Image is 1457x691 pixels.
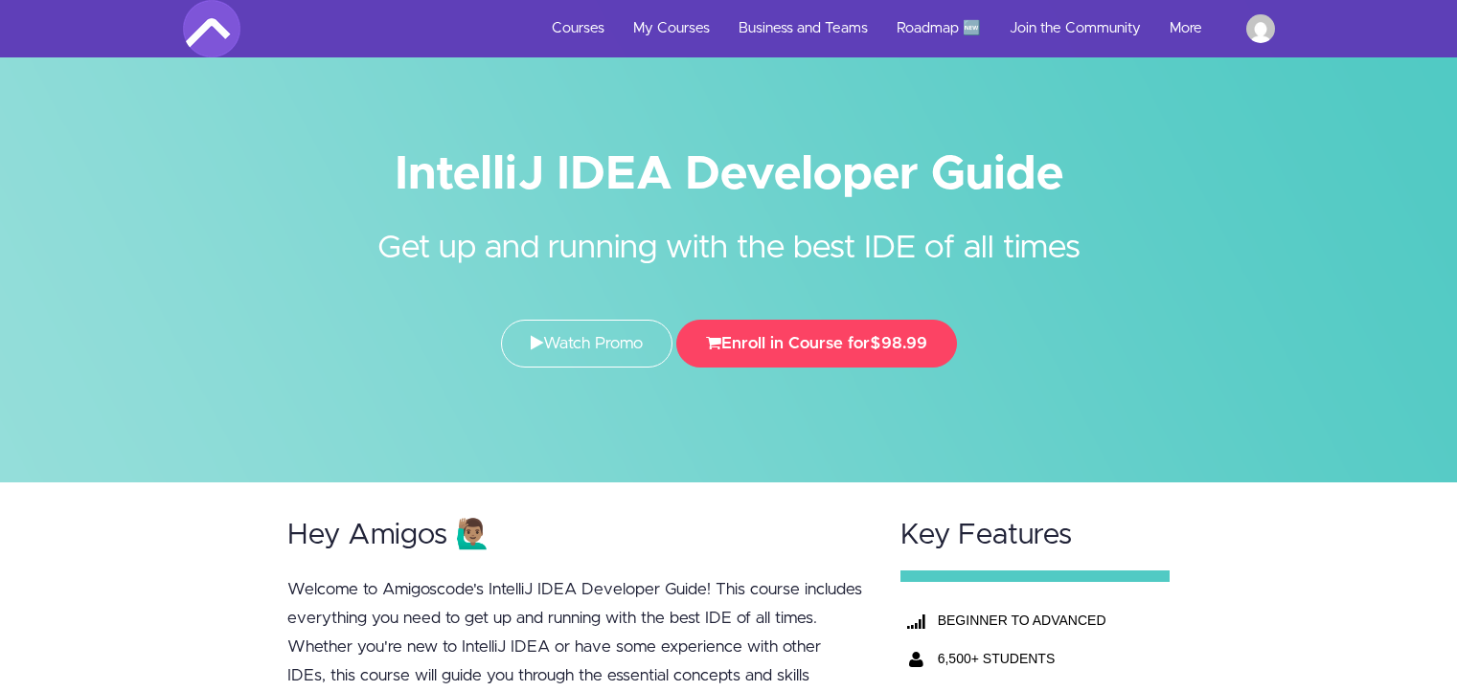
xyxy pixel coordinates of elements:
[183,153,1275,196] h1: IntelliJ IDEA Developer Guide
[900,520,1171,551] h2: Key Features
[501,320,672,368] a: Watch Promo
[933,639,1140,678] th: 6,500+ STUDENTS
[870,335,927,351] span: $98.99
[933,601,1140,639] th: BEGINNER TO ADVANCED
[370,196,1088,272] h2: Get up and running with the best IDE of all times
[287,520,864,551] h2: Hey Amigos 🙋🏽‍♂️
[1246,14,1275,43] img: bogbekovshaxriyor29@gmail.com
[676,320,957,368] button: Enroll in Course for$98.99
